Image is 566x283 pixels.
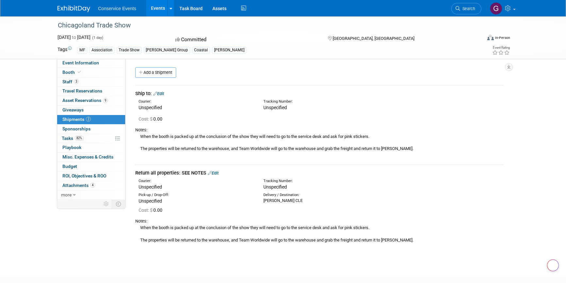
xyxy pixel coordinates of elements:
div: Return all properties: SEE NOTES [135,170,504,176]
span: more [61,192,72,197]
a: Edit [208,171,219,175]
div: Unspecified [139,184,254,190]
span: 9 [103,98,108,103]
div: Notes: [135,218,504,224]
a: Search [451,3,481,14]
div: Event Rating [492,46,510,49]
a: Budget [57,162,125,171]
div: [PERSON_NAME] [212,47,246,54]
span: 3 [74,79,79,84]
span: Budget [62,164,77,169]
td: Personalize Event Tab Strip [101,200,112,208]
span: [DATE] [DATE] [58,35,91,40]
div: Courier: [139,178,254,184]
td: Toggle Event Tabs [112,200,125,208]
span: Staff [62,79,79,84]
span: Giveaways [62,107,84,112]
a: ROI, Objectives & ROO [57,172,125,181]
a: more [57,191,125,200]
span: 0.00 [139,208,165,213]
span: Attachments [62,183,95,188]
div: Notes: [135,127,504,133]
span: Event Information [62,60,99,65]
div: Trade Show [117,47,141,54]
div: Tracking Number: [263,99,410,104]
span: Sponsorships [62,126,91,131]
div: Event Format [443,34,510,44]
span: Conservice Events [98,6,136,11]
div: MF [77,47,87,54]
span: Booth [62,70,82,75]
a: Misc. Expenses & Credits [57,153,125,162]
a: Shipments2 [57,115,125,124]
a: Edit [153,91,164,96]
span: Shipments [62,117,91,122]
div: Coastal [192,47,210,54]
span: Unspecified [139,198,162,204]
span: 0.00 [139,116,165,122]
span: Travel Reservations [62,88,102,93]
span: Cost: $ [139,116,153,122]
div: Pick-up / Drop-Off: [139,192,254,198]
div: When the booth is packed up at the conclusion of the show they will need to go to the service des... [135,133,504,158]
span: Misc. Expenses & Credits [62,154,113,159]
div: [PERSON_NAME] Group [144,47,190,54]
i: Booth reservation complete [78,70,81,74]
img: ExhibitDay [58,6,90,12]
span: 2 [86,117,91,122]
a: Booth [57,68,125,77]
span: (1 day) [92,36,103,40]
div: Tracking Number: [263,178,410,184]
div: Committed [173,34,318,45]
span: Playbook [62,145,81,150]
a: Event Information [57,58,125,68]
a: Playbook [57,143,125,152]
div: Unspecified [139,104,254,111]
span: Unspecified [263,184,287,190]
span: ROI, Objectives & ROO [62,173,106,178]
div: Ship to: [135,90,504,97]
span: [GEOGRAPHIC_DATA], [GEOGRAPHIC_DATA] [333,36,414,41]
a: Travel Reservations [57,87,125,96]
div: Association [90,47,114,54]
div: In-Person [495,35,510,40]
img: Format-Inperson.png [487,35,494,40]
div: Delivery / Destination: [263,192,378,198]
div: Chicagoland Trade Show [56,20,472,31]
span: 4 [90,183,95,188]
a: Giveaways [57,106,125,115]
div: When the booth is packed up at the conclusion of the show they will need to go to the service des... [135,224,504,243]
img: Gayle Reese [490,2,502,15]
span: Unspecified [263,105,287,110]
a: Staff3 [57,77,125,87]
span: Search [460,6,475,11]
a: Attachments4 [57,181,125,190]
a: Add a Shipment [135,67,176,78]
div: Courier: [139,99,254,104]
a: Sponsorships [57,125,125,134]
span: to [71,35,77,40]
span: Cost: $ [139,208,153,213]
div: [PERSON_NAME] CLE [263,198,378,204]
span: 82% [75,136,84,141]
a: Tasks82% [57,134,125,143]
td: Tags [58,46,72,54]
span: Asset Reservations [62,98,108,103]
a: Asset Reservations9 [57,96,125,105]
span: Tasks [62,136,84,141]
